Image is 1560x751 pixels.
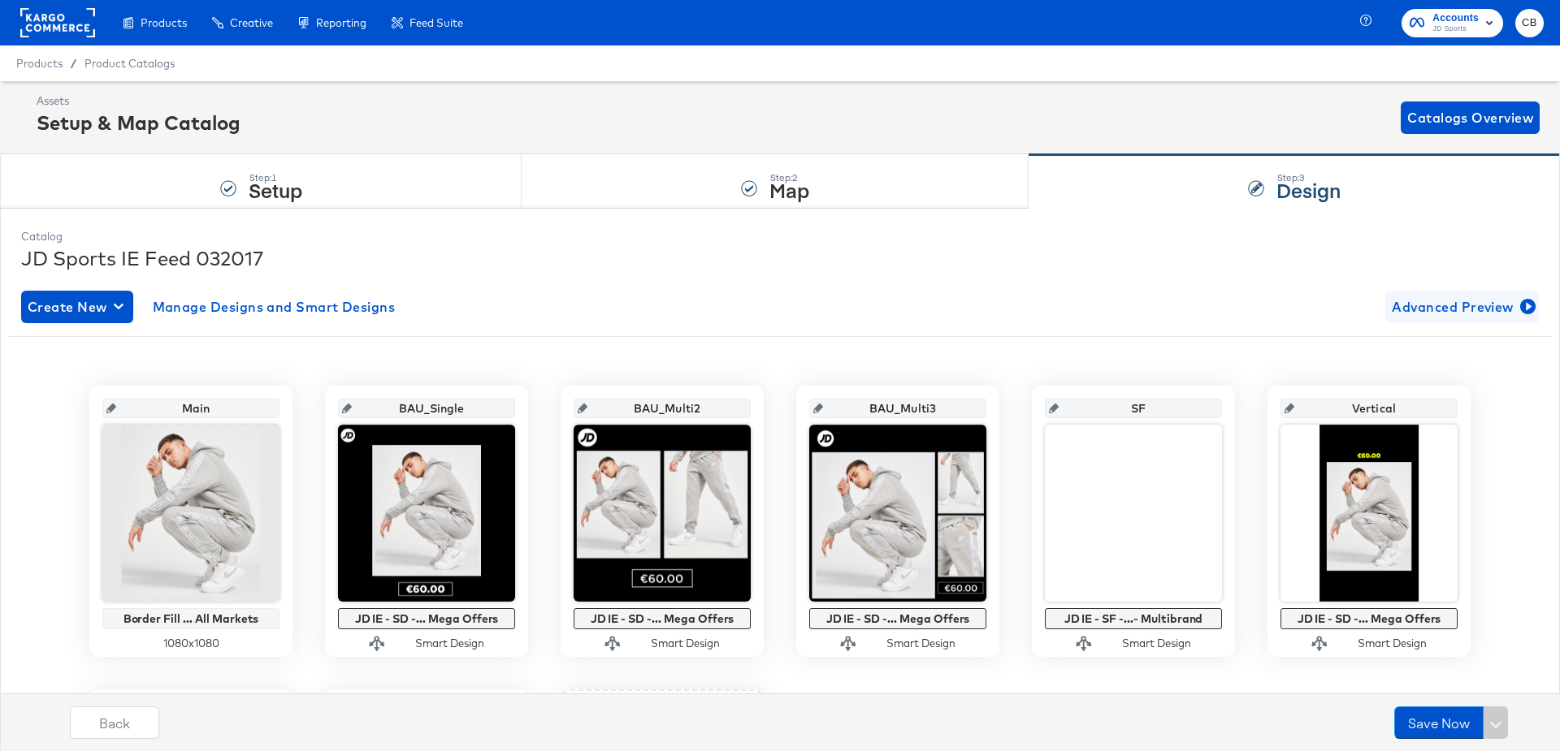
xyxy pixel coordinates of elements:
[84,57,175,70] a: Product Catalogs
[37,109,240,136] div: Setup & Map Catalog
[146,291,402,323] button: Manage Designs and Smart Designs
[578,612,747,625] div: JD IE - SD -... Mega Offers
[316,16,366,29] span: Reporting
[230,16,273,29] span: Creative
[1276,176,1341,203] strong: Design
[63,57,84,70] span: /
[769,176,809,203] strong: Map
[1276,172,1341,183] div: Step: 3
[1392,296,1532,318] span: Advanced Preview
[249,176,302,203] strong: Setup
[249,172,302,183] div: Step: 1
[1285,612,1454,625] div: JD IE - SD -... Mega Offers
[1049,612,1218,625] div: JD IE - SF -...- Multibrand
[769,172,809,183] div: Step: 2
[153,296,396,318] span: Manage Designs and Smart Designs
[342,612,511,625] div: JD IE - SD -... Mega Offers
[141,16,187,29] span: Products
[28,296,127,318] span: Create New
[1432,10,1479,27] span: Accounts
[1432,23,1479,36] span: JD Sports
[409,16,463,29] span: Feed Suite
[886,636,955,651] div: Smart Design
[1407,106,1533,129] span: Catalogs Overview
[21,229,1539,244] div: Catalog
[1394,706,1484,739] button: Save Now
[106,612,275,625] div: Border Fill ... All Markets
[21,291,133,323] button: Create New
[1401,101,1540,134] button: Catalogs Overview
[1122,636,1191,651] div: Smart Design
[102,636,279,651] div: 1080 x 1080
[1515,9,1544,37] button: CB
[37,93,240,109] div: Assets
[1522,14,1537,32] span: CB
[16,57,63,70] span: Products
[70,706,159,739] button: Back
[1385,291,1539,323] button: Advanced Preview
[1358,636,1427,651] div: Smart Design
[651,636,720,651] div: Smart Design
[813,612,982,625] div: JD IE - SD -... Mega Offers
[21,244,1539,272] div: JD Sports IE Feed 032017
[1402,9,1503,37] button: AccountsJD Sports
[415,636,484,651] div: Smart Design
